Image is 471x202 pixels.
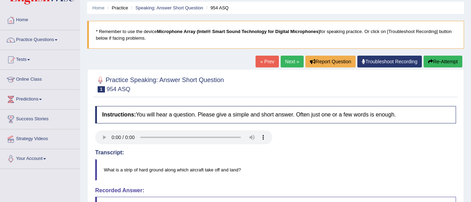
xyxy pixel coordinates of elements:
a: Home [0,10,80,28]
a: « Prev [256,56,279,67]
a: Practice Questions [0,30,80,48]
a: Predictions [0,90,80,107]
b: Microphone Array (Intel® Smart Sound Technology for Digital Microphones) [157,29,320,34]
small: 954 ASQ [107,86,130,92]
blockquote: * Remember to use the device for speaking practice. Or click on [Troubleshoot Recording] button b... [87,21,464,49]
a: Strategy Videos [0,129,80,147]
h4: You will hear a question. Please give a simple and short answer. Often just one or a few words is... [95,106,456,123]
li: Practice [106,5,128,11]
a: Speaking: Answer Short Question [135,5,203,10]
a: Tests [0,50,80,67]
a: Online Class [0,70,80,87]
h4: Recorded Answer: [95,187,456,194]
button: Report Question [305,56,356,67]
a: Your Account [0,149,80,167]
blockquote: What is a strip of hard ground along which aircraft take off and land? [95,159,456,180]
a: Success Stories [0,110,80,127]
li: 954 ASQ [204,5,228,11]
h2: Practice Speaking: Answer Short Question [95,75,224,92]
a: Troubleshoot Recording [357,56,422,67]
h4: Transcript: [95,150,456,156]
a: Next » [281,56,304,67]
a: Home [92,5,105,10]
span: 1 [98,86,105,92]
b: Instructions: [102,112,136,118]
button: Re-Attempt [424,56,462,67]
